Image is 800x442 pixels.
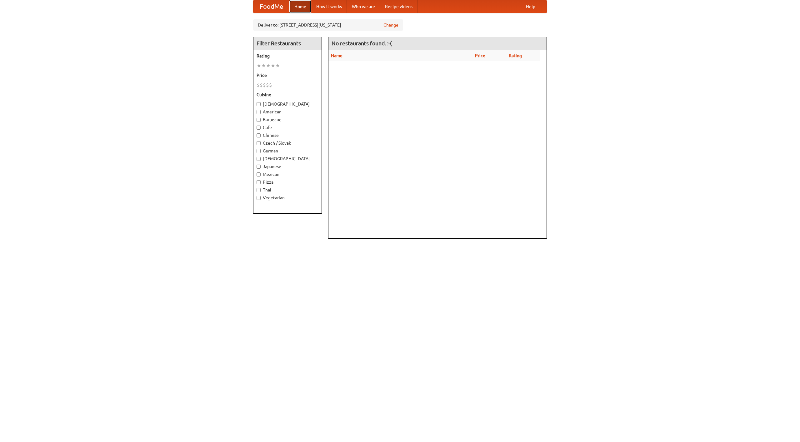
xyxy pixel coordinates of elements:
label: Thai [257,187,318,193]
a: Rating [509,53,522,58]
li: $ [257,82,260,88]
label: American [257,109,318,115]
input: Japanese [257,165,261,169]
input: Cafe [257,126,261,130]
a: Change [383,22,398,28]
li: ★ [257,62,261,69]
label: Mexican [257,171,318,177]
li: $ [266,82,269,88]
a: Help [521,0,540,13]
h4: Filter Restaurants [253,37,322,50]
a: FoodMe [253,0,289,13]
ng-pluralize: No restaurants found. :-( [332,40,392,46]
input: [DEMOGRAPHIC_DATA] [257,102,261,106]
label: Barbecue [257,117,318,123]
input: Pizza [257,180,261,184]
li: ★ [261,62,266,69]
input: Czech / Slovak [257,141,261,145]
label: [DEMOGRAPHIC_DATA] [257,101,318,107]
h5: Cuisine [257,92,318,98]
label: Czech / Slovak [257,140,318,146]
input: Vegetarian [257,196,261,200]
li: ★ [271,62,275,69]
input: Barbecue [257,118,261,122]
label: Chinese [257,132,318,138]
a: Recipe videos [380,0,417,13]
a: Home [289,0,311,13]
label: Pizza [257,179,318,185]
label: [DEMOGRAPHIC_DATA] [257,156,318,162]
li: ★ [266,62,271,69]
a: Price [475,53,485,58]
li: ★ [275,62,280,69]
input: Mexican [257,172,261,176]
h5: Price [257,72,318,78]
a: Name [331,53,342,58]
input: [DEMOGRAPHIC_DATA] [257,157,261,161]
div: Deliver to: [STREET_ADDRESS][US_STATE] [253,19,403,31]
input: Chinese [257,133,261,137]
li: $ [269,82,272,88]
label: German [257,148,318,154]
input: American [257,110,261,114]
h5: Rating [257,53,318,59]
input: Thai [257,188,261,192]
li: $ [263,82,266,88]
a: How it works [311,0,347,13]
li: $ [260,82,263,88]
label: Vegetarian [257,195,318,201]
a: Who we are [347,0,380,13]
label: Japanese [257,163,318,170]
label: Cafe [257,124,318,131]
input: German [257,149,261,153]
